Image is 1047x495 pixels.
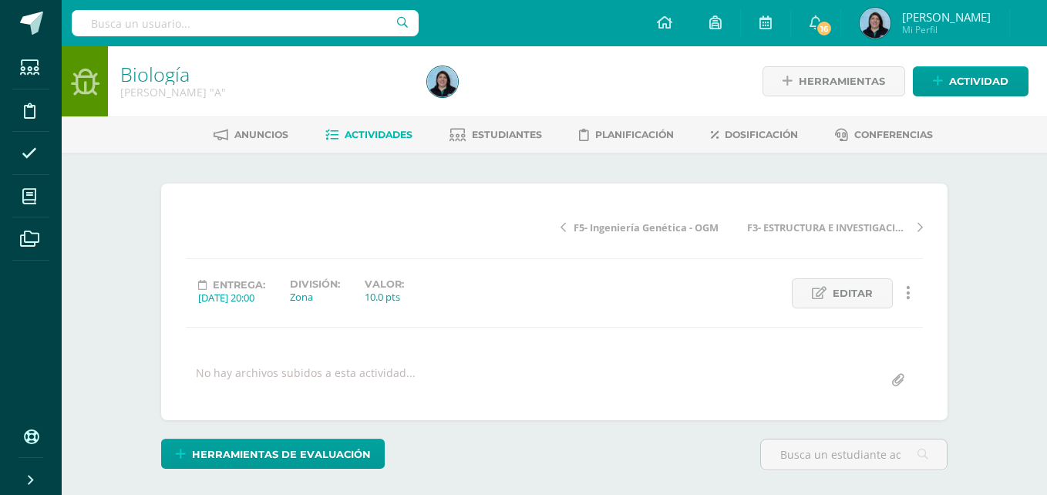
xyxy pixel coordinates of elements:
span: Dosificación [725,129,798,140]
span: 16 [816,20,833,37]
span: Actividad [949,67,1008,96]
span: F5- Ingeniería Genética - OGM [574,221,719,234]
a: Herramientas de evaluación [161,439,385,469]
span: [PERSON_NAME] [902,9,991,25]
span: Estudiantes [472,129,542,140]
h1: Biología [120,63,409,85]
img: afd8b2c61c88d9f71537f30f7f279c5d.png [427,66,458,97]
a: Herramientas [763,66,905,96]
div: Quinto Bachillerato 'A' [120,85,409,99]
a: Estudiantes [449,123,542,147]
a: Conferencias [835,123,933,147]
a: Actividades [325,123,412,147]
a: Biología [120,61,190,87]
div: [DATE] 20:00 [198,291,265,305]
span: Mi Perfil [902,23,991,36]
a: Planificación [579,123,674,147]
label: Valor: [365,278,404,290]
span: Editar [833,279,873,308]
span: Entrega: [213,279,265,291]
span: Herramientas [799,67,885,96]
span: F3- ESTRUCTURA E INVESTIGACIÓN ADN [747,221,911,234]
div: Zona [290,290,340,304]
img: afd8b2c61c88d9f71537f30f7f279c5d.png [860,8,890,39]
label: División: [290,278,340,290]
span: Anuncios [234,129,288,140]
input: Busca un usuario... [72,10,419,36]
a: Anuncios [214,123,288,147]
a: F5- Ingeniería Genética - OGM [561,219,742,234]
span: Actividades [345,129,412,140]
div: 10.0 pts [365,290,404,304]
a: Dosificación [711,123,798,147]
a: F3- ESTRUCTURA E INVESTIGACIÓN ADN [742,219,923,234]
div: No hay archivos subidos a esta actividad... [196,365,416,396]
span: Herramientas de evaluación [192,440,371,469]
span: Conferencias [854,129,933,140]
span: Planificación [595,129,674,140]
input: Busca un estudiante aquí... [761,439,947,470]
a: Actividad [913,66,1028,96]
